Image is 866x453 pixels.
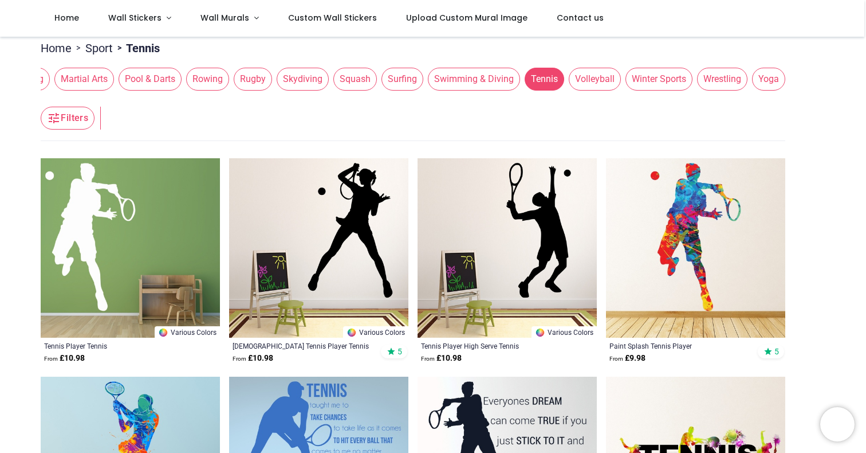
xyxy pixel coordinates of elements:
[229,158,408,338] img: Female Tennis Player Tennis Swing Wall Sticker
[234,68,272,91] span: Rugby
[423,68,520,91] button: Swimming & Diving
[272,68,329,91] button: Skydiving
[747,68,785,91] button: Yoga
[625,68,692,91] span: Winter Sports
[50,68,114,91] button: Martial Arts
[421,356,435,362] span: From
[421,341,559,350] a: Tennis Player High Serve Tennis
[428,68,520,91] span: Swimming & Diving
[381,68,423,91] span: Surfing
[397,346,402,357] span: 5
[113,40,160,56] li: Tennis
[277,68,329,91] span: Skydiving
[72,42,85,54] span: >
[347,327,357,338] img: Color Wheel
[114,68,182,91] button: Pool & Darts
[535,327,545,338] img: Color Wheel
[158,327,168,338] img: Color Wheel
[606,158,785,338] img: Paint Splash Tennis Player Wall Sticker
[155,326,220,338] a: Various Colors
[288,12,377,24] span: Custom Wall Stickers
[229,68,272,91] button: Rugby
[233,353,273,364] strong: £ 10.98
[609,356,623,362] span: From
[44,341,182,350] a: Tennis Player Tennis
[820,407,855,442] iframe: Brevo live chat
[557,12,604,24] span: Contact us
[200,12,249,24] span: Wall Murals
[377,68,423,91] button: Surfing
[569,68,621,91] span: Volleyball
[406,12,528,24] span: Upload Custom Mural Image
[182,68,229,91] button: Rowing
[186,68,229,91] span: Rowing
[421,353,462,364] strong: £ 10.98
[41,40,72,56] a: Home
[233,341,371,350] a: [DEMOGRAPHIC_DATA] Tennis Player Tennis Swing
[54,12,79,24] span: Home
[108,12,162,24] span: Wall Stickers
[41,107,95,130] button: Filters
[752,68,785,91] span: Yoga
[85,40,113,56] a: Sport
[343,326,408,338] a: Various Colors
[54,68,114,91] span: Martial Arts
[697,68,747,91] span: Wrestling
[333,68,377,91] span: Squash
[621,68,692,91] button: Winter Sports
[119,68,182,91] span: Pool & Darts
[44,353,85,364] strong: £ 10.98
[774,346,779,357] span: 5
[609,353,645,364] strong: £ 9.98
[564,68,621,91] button: Volleyball
[609,341,747,350] a: Paint Splash Tennis Player
[525,68,564,91] span: Tennis
[418,158,597,338] img: Tennis Player High Serve Tennis Wall Sticker
[41,158,220,338] img: Tennis Player Tennis Wall Sticker
[520,68,564,91] button: Tennis
[233,356,246,362] span: From
[692,68,747,91] button: Wrestling
[44,356,58,362] span: From
[532,326,597,338] a: Various Colors
[113,42,126,54] span: >
[329,68,377,91] button: Squash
